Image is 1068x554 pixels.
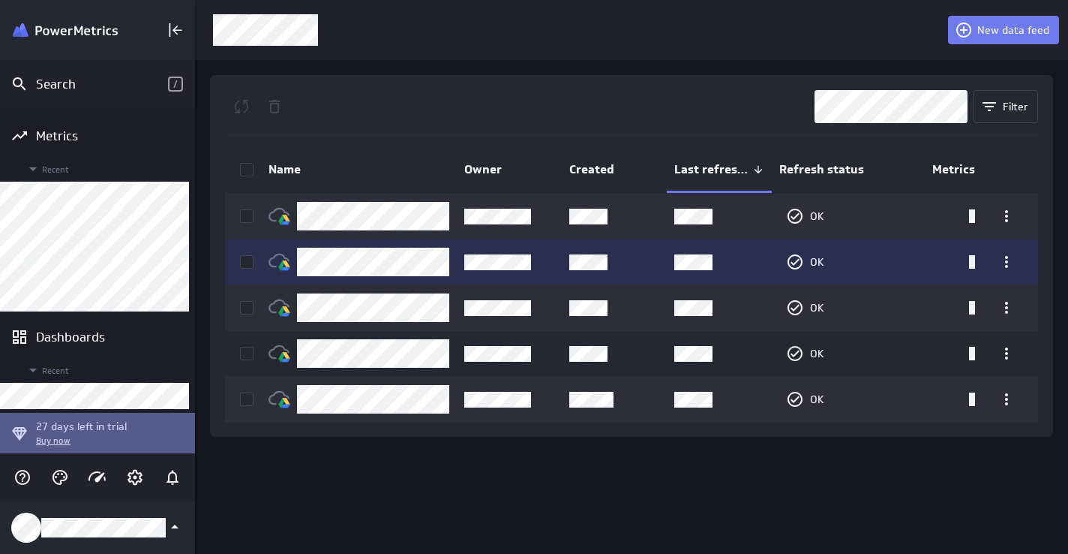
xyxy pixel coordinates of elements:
[810,301,824,315] p: OK
[1003,100,1028,113] span: Filter
[464,161,554,177] span: Owner
[674,161,752,177] span: Last refreshed
[973,90,1038,123] button: Filter
[569,161,659,177] span: Created
[51,468,69,486] svg: Themes
[36,419,127,435] p: 27 days left in trial
[994,387,1019,412] div: More actions
[752,164,764,176] div: Reverse sort direction
[36,128,159,144] div: Metrics
[168,77,183,92] span: /
[278,397,290,409] img: image6554840226126694000.png
[268,161,449,177] span: Name
[36,76,168,92] div: Search
[88,468,106,486] svg: Usage
[229,94,254,119] div: Queue the selected feeds for refresh
[994,295,1019,321] div: More actions
[10,465,35,490] div: Help & PowerMetrics Assistant
[24,361,187,379] span: Recent
[278,260,290,272] img: image6554840226126694000.png
[47,465,73,490] div: Themes
[160,465,185,490] div: Notifications
[779,161,864,177] span: Refresh status
[810,393,824,406] p: OK
[948,16,1059,44] button: New data feed
[810,209,824,223] p: OK
[932,161,975,177] span: Metrics
[810,255,824,269] p: OK
[994,341,1019,366] div: More actions
[278,214,290,226] img: image6554840226126694000.png
[126,468,144,486] svg: Account and settings
[262,94,287,119] div: Delete
[24,160,187,178] span: Recent
[122,465,148,490] div: Account and settings
[36,435,127,447] p: Buy now
[36,329,159,345] div: Dashboards
[163,17,188,43] div: Collapse
[13,23,118,38] img: Klipfolio PowerMetrics Banner
[994,249,1019,275] div: More actions
[810,347,824,360] p: OK
[278,306,290,318] img: image6554840226126694000.png
[994,203,1019,229] div: More actions
[278,351,290,363] img: image6554840226126694000.png
[977,23,1049,37] span: New data feed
